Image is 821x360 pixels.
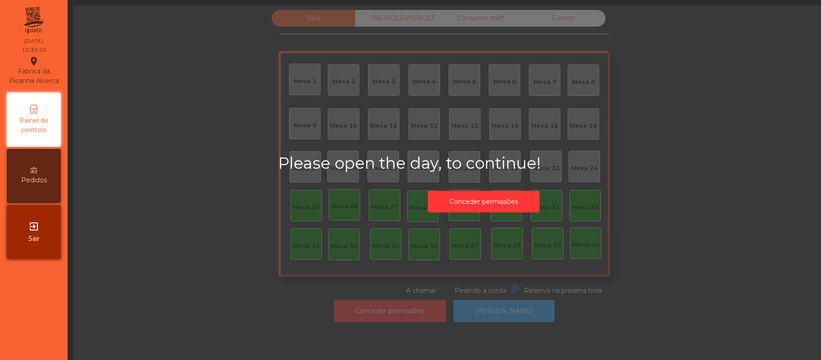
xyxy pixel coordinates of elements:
[21,175,47,185] span: Pedidos
[22,46,46,54] div: 10:39:20
[23,5,45,36] img: qpiato
[28,221,39,232] i: exit_to_app
[28,56,39,67] i: location_on
[7,56,60,86] div: Fabrica da Picanha Alverca
[24,37,43,45] div: [DATE]
[28,234,40,244] span: Sair
[428,191,540,213] button: Conceder permissões
[9,116,59,135] span: Painel de controlo
[278,154,689,173] h2: Please open the day, to continue!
